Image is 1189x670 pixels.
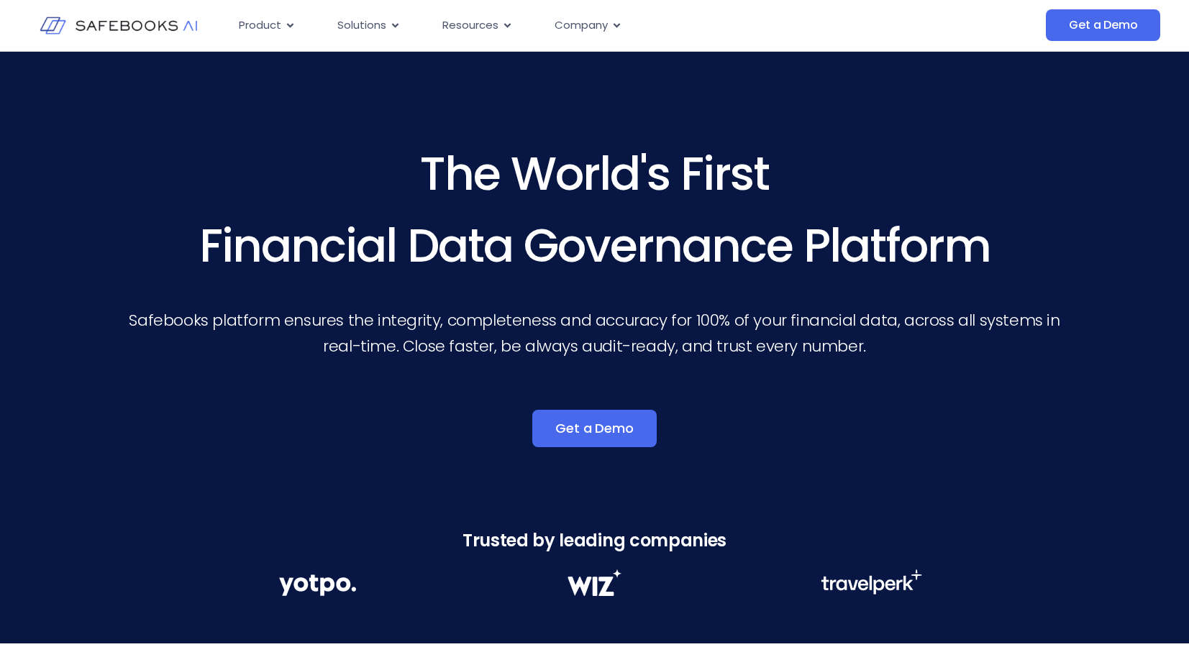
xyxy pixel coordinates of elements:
[555,421,633,436] span: Get a Demo
[337,17,386,34] span: Solutions
[227,12,902,40] nav: Menu
[442,17,498,34] span: Resources
[115,308,1074,359] p: Safebooks platform ensures the integrity, completeness and accuracy for 100% of your financial da...
[279,569,356,600] img: Financial Data Governance 1
[1069,18,1137,32] span: Get a Demo
[227,12,902,40] div: Menu Toggle
[532,410,656,447] a: Get a Demo
[239,17,281,34] span: Product
[555,17,608,34] span: Company
[560,569,628,596] img: Financial Data Governance 2
[821,569,922,595] img: Financial Data Governance 3
[1046,9,1160,41] a: Get a Demo
[115,138,1074,282] h3: The World's First Financial Data Governance Platform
